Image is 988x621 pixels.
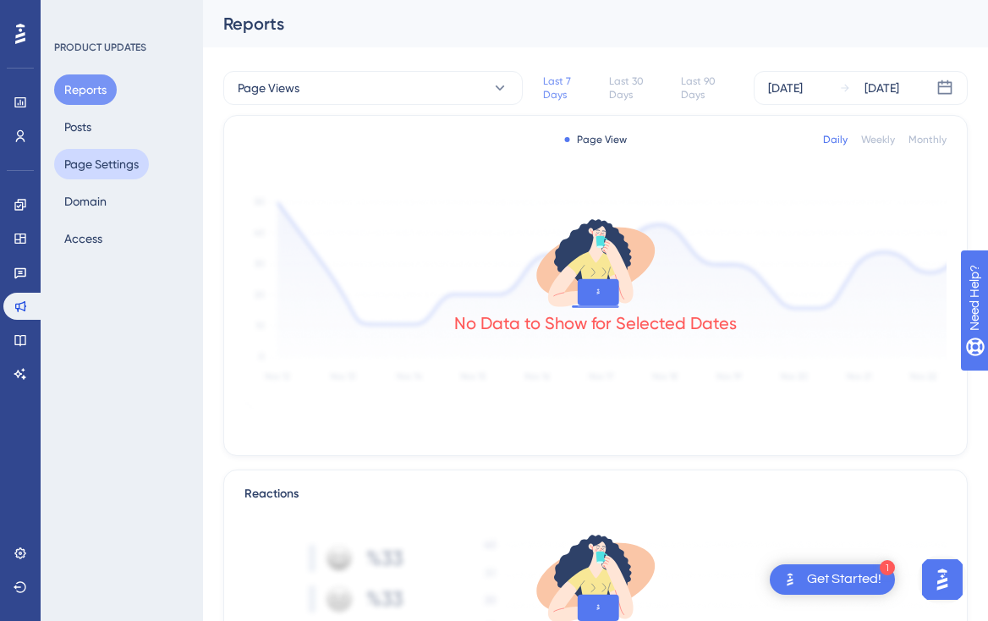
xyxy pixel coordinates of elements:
[244,484,947,504] div: Reactions
[54,149,149,179] button: Page Settings
[454,311,737,335] div: No Data to Show for Selected Dates
[565,133,627,146] div: Page View
[543,74,596,102] div: Last 7 Days
[238,78,299,98] span: Page Views
[54,74,117,105] button: Reports
[681,74,740,102] div: Last 90 Days
[807,570,881,589] div: Get Started!
[864,78,899,98] div: [DATE]
[768,78,803,98] div: [DATE]
[54,186,117,217] button: Domain
[908,133,947,146] div: Monthly
[223,12,925,36] div: Reports
[54,223,113,254] button: Access
[223,71,523,105] button: Page Views
[40,4,106,25] span: Need Help?
[823,133,848,146] div: Daily
[780,569,800,590] img: launcher-image-alternative-text
[770,564,895,595] div: Open Get Started! checklist, remaining modules: 1
[54,41,146,54] div: PRODUCT UPDATES
[609,74,668,102] div: Last 30 Days
[917,554,968,605] iframe: UserGuiding AI Assistant Launcher
[861,133,895,146] div: Weekly
[54,112,102,142] button: Posts
[880,560,895,575] div: 1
